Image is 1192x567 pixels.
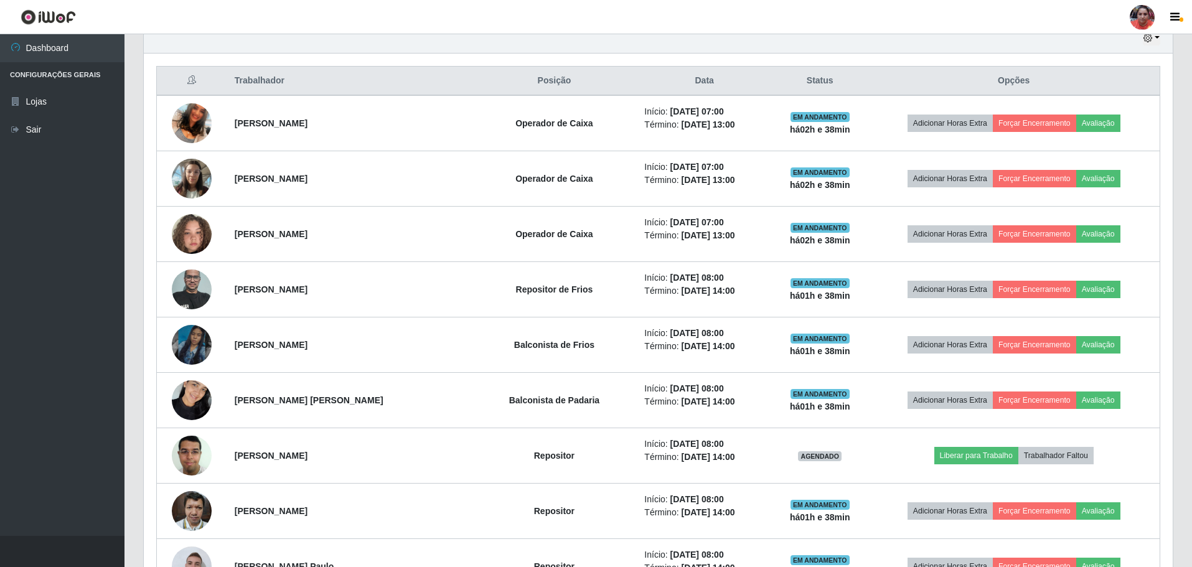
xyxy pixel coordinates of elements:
strong: Repositor [534,451,575,461]
strong: [PERSON_NAME] [235,506,307,516]
time: [DATE] 14:00 [681,452,734,462]
strong: Balconista de Frios [514,340,594,350]
th: Posição [471,67,637,96]
li: Término: [644,340,764,353]
img: 1754654724910.jpeg [172,484,212,537]
button: Forçar Encerramento [993,281,1076,298]
button: Avaliação [1076,115,1120,132]
button: Forçar Encerramento [993,170,1076,187]
span: EM ANDAMENTO [791,555,850,565]
button: Avaliação [1076,225,1120,243]
strong: [PERSON_NAME] [235,284,307,294]
time: [DATE] 07:00 [670,162,724,172]
button: Adicionar Horas Extra [908,502,993,520]
time: [DATE] 08:00 [670,439,724,449]
li: Início: [644,548,764,561]
button: Forçar Encerramento [993,225,1076,243]
li: Início: [644,271,764,284]
img: 1736860936757.jpeg [172,373,212,426]
button: Avaliação [1076,336,1120,354]
time: [DATE] 13:00 [681,119,734,129]
img: 1735410099606.jpeg [172,152,212,205]
time: [DATE] 14:00 [681,341,734,351]
th: Trabalhador [227,67,472,96]
li: Término: [644,118,764,131]
strong: [PERSON_NAME] [235,229,307,239]
li: Início: [644,327,764,340]
button: Adicionar Horas Extra [908,336,993,354]
img: 1751065972861.jpeg [172,199,212,269]
time: [DATE] 14:00 [681,286,734,296]
button: Liberar para Trabalho [934,447,1018,464]
li: Término: [644,174,764,187]
button: Avaliação [1076,391,1120,409]
strong: Balconista de Padaria [509,395,600,405]
strong: há 01 h e 38 min [790,512,850,522]
time: [DATE] 08:00 [670,550,724,560]
li: Início: [644,216,764,229]
button: Avaliação [1076,281,1120,298]
strong: [PERSON_NAME] [235,340,307,350]
strong: [PERSON_NAME] [235,451,307,461]
time: [DATE] 14:00 [681,396,734,406]
button: Adicionar Horas Extra [908,391,993,409]
li: Término: [644,451,764,464]
time: [DATE] 08:00 [670,273,724,283]
th: Opções [868,67,1160,96]
li: Término: [644,506,764,519]
span: EM ANDAMENTO [791,334,850,344]
span: EM ANDAMENTO [791,389,850,399]
time: [DATE] 08:00 [670,383,724,393]
strong: há 02 h e 38 min [790,235,850,245]
img: 1602822418188.jpeg [172,429,212,482]
strong: Repositor [534,506,575,516]
li: Início: [644,438,764,451]
strong: há 01 h e 38 min [790,401,850,411]
button: Adicionar Horas Extra [908,170,993,187]
button: Adicionar Horas Extra [908,115,993,132]
strong: há 01 h e 38 min [790,346,850,356]
span: AGENDADO [798,451,842,461]
span: EM ANDAMENTO [791,223,850,233]
li: Início: [644,493,764,506]
time: [DATE] 14:00 [681,507,734,517]
strong: [PERSON_NAME] [PERSON_NAME] [235,395,383,405]
strong: Operador de Caixa [515,174,593,184]
li: Início: [644,382,764,395]
li: Término: [644,395,764,408]
strong: há 02 h e 38 min [790,180,850,190]
time: [DATE] 08:00 [670,494,724,504]
strong: Repositor de Frios [516,284,593,294]
li: Início: [644,161,764,174]
strong: [PERSON_NAME] [235,174,307,184]
button: Adicionar Horas Extra [908,281,993,298]
button: Forçar Encerramento [993,336,1076,354]
time: [DATE] 08:00 [670,328,724,338]
strong: [PERSON_NAME] [235,118,307,128]
strong: há 01 h e 38 min [790,291,850,301]
strong: Operador de Caixa [515,118,593,128]
strong: há 02 h e 38 min [790,124,850,134]
button: Avaliação [1076,502,1120,520]
time: [DATE] 07:00 [670,106,724,116]
time: [DATE] 07:00 [670,217,724,227]
button: Forçar Encerramento [993,502,1076,520]
li: Término: [644,284,764,298]
li: Início: [644,105,764,118]
img: 1704989686512.jpeg [172,88,212,159]
time: [DATE] 13:00 [681,175,734,185]
button: Forçar Encerramento [993,391,1076,409]
button: Avaliação [1076,170,1120,187]
img: 1748993831406.jpeg [172,309,212,380]
th: Data [637,67,772,96]
span: EM ANDAMENTO [791,278,850,288]
span: EM ANDAMENTO [791,500,850,510]
button: Adicionar Horas Extra [908,225,993,243]
time: [DATE] 13:00 [681,230,734,240]
button: Forçar Encerramento [993,115,1076,132]
th: Status [772,67,868,96]
span: EM ANDAMENTO [791,112,850,122]
span: EM ANDAMENTO [791,167,850,177]
li: Término: [644,229,764,242]
button: Trabalhador Faltou [1018,447,1094,464]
